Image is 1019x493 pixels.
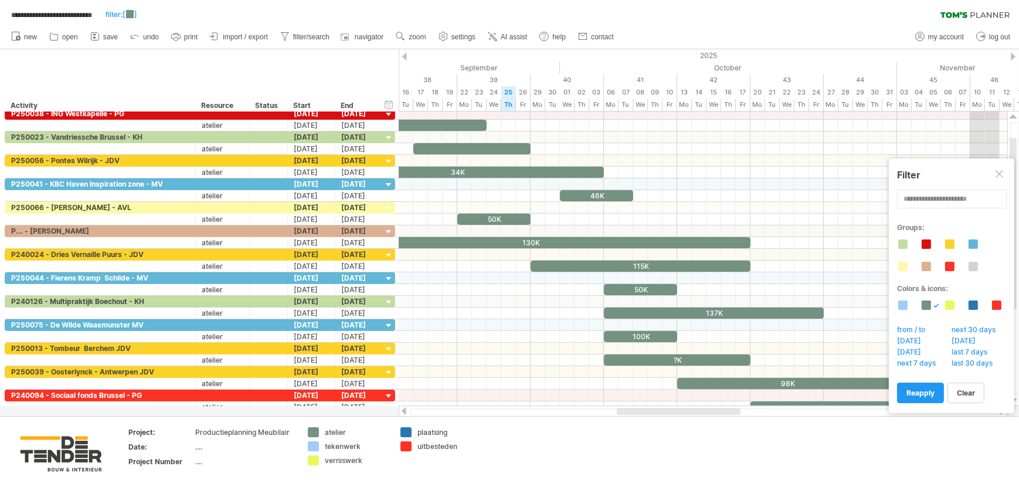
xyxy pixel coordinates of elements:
[895,336,929,348] span: [DATE]
[750,74,824,86] div: 43
[531,99,545,111] div: Monday, 29 September 2025
[897,223,1006,232] div: Groups:
[202,167,243,178] div: atelier
[293,33,330,41] span: filter/search
[288,272,335,283] div: [DATE]
[168,29,201,45] a: print
[277,29,333,45] a: filter/search
[335,296,383,307] div: [DATE]
[128,442,193,452] div: Date:
[604,354,750,366] div: ?K
[202,354,243,366] div: atelier
[897,86,912,99] div: Monday, 3 November 2025
[237,62,560,74] div: September 2025
[202,261,243,272] div: atelier
[288,108,335,119] div: [DATE]
[912,29,967,45] a: my account
[335,272,383,283] div: [DATE]
[195,427,294,437] div: Productieplanning Meubilair
[288,354,335,366] div: [DATE]
[501,33,527,41] span: AI assist
[46,29,81,45] a: open
[335,308,383,319] div: [DATE]
[255,100,281,112] div: Status
[487,86,501,99] div: Wednesday, 24 September 2025
[970,99,985,111] div: Monday, 10 November 2025
[87,29,121,45] a: save
[485,29,531,45] a: AI assist
[838,86,853,99] div: Tuesday, 28 October 2025
[288,296,335,307] div: [DATE]
[824,99,838,111] div: Monday, 27 October 2025
[882,99,897,111] div: Friday, 31 October 2025
[970,86,985,99] div: Monday, 10 November 2025
[11,272,189,283] div: P250044 - Fierens Kramp Schilde - MV
[288,401,335,413] div: [DATE]
[677,378,897,389] div: 98K
[6,427,115,480] img: 3db0f888-8079-4cd6-92a5-17e35d892204.png
[11,319,189,330] div: P250075 - De Wilde Waasmunster MV
[472,99,487,111] div: Tuesday, 23 September 2025
[633,99,648,111] div: Wednesday, 8 October 2025
[706,99,721,111] div: Wednesday, 15 October 2025
[288,131,335,143] div: [DATE]
[325,455,389,465] div: verniswerk
[288,319,335,330] div: [DATE]
[950,325,1004,337] span: next 30 days
[706,86,721,99] div: Wednesday, 15 October 2025
[311,167,604,178] div: 34K
[677,86,692,99] div: Monday, 13 October 2025
[311,237,750,248] div: 130K
[501,86,516,99] div: Thursday, 25 September 2025
[202,120,243,131] div: atelier
[868,99,882,111] div: Thursday, 30 October 2025
[545,86,560,99] div: Tuesday, 30 September 2025
[11,343,189,354] div: P250013 - Tombeur Berchem JDV
[11,249,189,260] div: P240024 - Dries Vernaille Puurs - JDV
[897,169,1006,181] div: Filter
[912,99,926,111] div: Tuesday, 4 November 2025
[293,100,328,112] div: Start
[516,86,531,99] div: Friday, 26 September 2025
[575,86,589,99] div: Thursday, 2 October 2025
[288,120,335,131] div: [DATE]
[288,167,335,178] div: [DATE]
[633,86,648,99] div: Wednesday, 8 October 2025
[941,99,956,111] div: Thursday, 6 November 2025
[677,74,750,86] div: 42
[8,29,40,45] a: new
[11,178,189,190] div: P250041 - KBC Haven Inspiration zone - MV
[721,99,736,111] div: Thursday, 16 October 2025
[335,319,383,330] div: [DATE]
[895,347,929,359] span: [DATE]
[973,29,1014,45] a: log out
[487,99,501,111] div: Wednesday, 24 September 2025
[103,33,118,41] span: save
[838,99,853,111] div: Tuesday, 28 October 2025
[604,99,619,111] div: Monday, 6 October 2025
[288,284,335,295] div: [DATE]
[11,390,189,401] div: P240094 - Sociaal fonds Brussel - PG
[355,33,383,41] span: navigator
[604,74,677,86] div: 41
[895,359,944,370] span: next 7 days
[736,86,750,99] div: Friday, 17 October 2025
[184,33,198,41] span: print
[202,401,243,413] div: atelier
[288,249,335,260] div: [DATE]
[201,100,243,112] div: Resource
[127,29,162,45] a: undo
[335,249,383,260] div: [DATE]
[956,86,970,99] div: Friday, 7 November 2025
[824,74,897,86] div: 44
[794,99,809,111] div: Thursday, 23 October 2025
[552,33,566,41] span: help
[501,99,516,111] div: Thursday, 25 September 2025
[335,331,383,342] div: [DATE]
[648,86,663,99] div: Thursday, 9 October 2025
[457,86,472,99] div: Monday, 22 September 2025
[195,442,294,452] div: ....
[288,225,335,237] div: [DATE]
[736,99,750,111] div: Friday, 17 October 2025
[575,29,617,45] a: contact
